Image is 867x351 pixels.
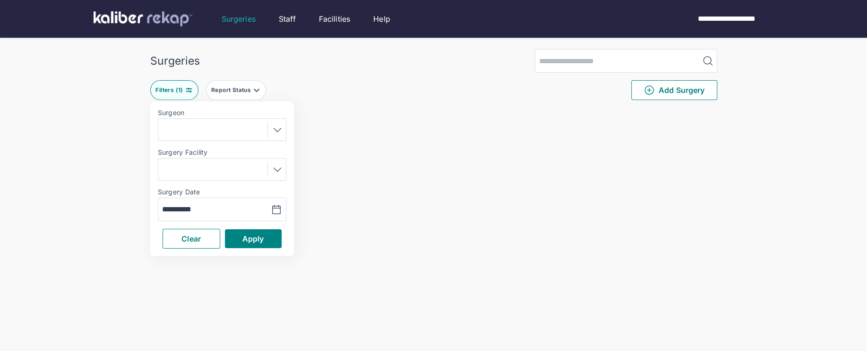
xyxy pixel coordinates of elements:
[155,86,185,94] div: Filters ( 1 )
[185,86,193,94] img: faders-horizontal-teal.edb3eaa8.svg
[702,55,713,67] img: MagnifyingGlass.1dc66aab.svg
[373,13,390,25] a: Help
[158,188,286,196] label: Surgery Date
[279,13,296,25] a: Staff
[158,109,286,117] label: Surgeon
[150,54,200,67] div: Surgeries
[253,86,260,94] img: filter-caret-down-grey.b3560631.svg
[225,229,282,248] button: Apply
[181,234,201,243] span: Clear
[206,80,266,100] button: Report Status
[150,80,198,100] button: Filters (1)
[222,13,256,25] a: Surgeries
[631,80,717,100] button: Add Surgery
[211,86,253,94] div: Report Status
[242,234,264,243] span: Apply
[163,229,220,249] button: Clear
[150,108,717,119] div: 0 entries
[158,149,286,156] label: Surgery Facility
[94,11,192,26] img: kaliber labs logo
[644,84,655,96] img: PlusCircleGreen.5fd88d77.svg
[644,84,704,96] span: Add Surgery
[319,13,351,25] a: Facilities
